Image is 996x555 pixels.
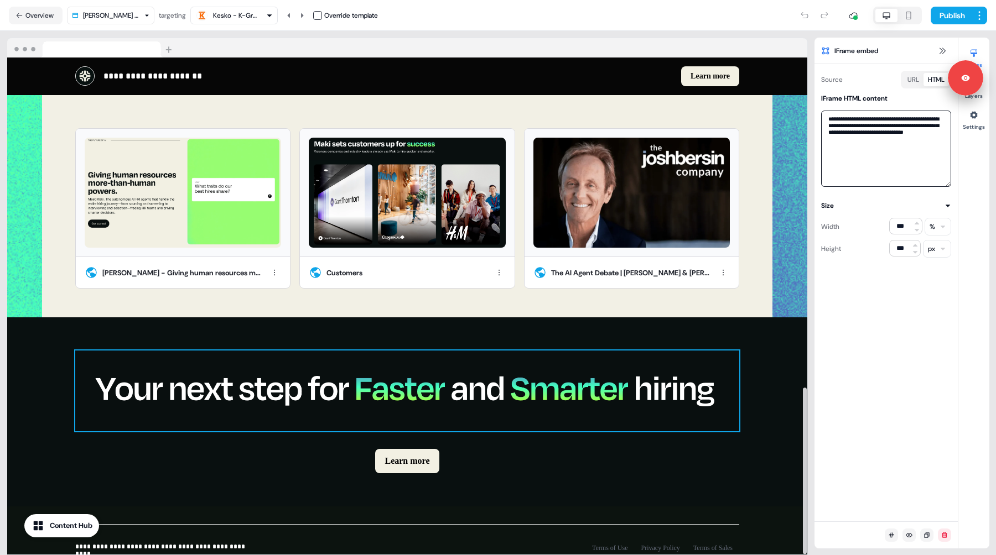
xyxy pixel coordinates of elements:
span: IFrame embed [834,45,878,56]
div: Height [821,240,841,258]
div: Source [821,71,843,88]
div: IFrame HTML content [821,93,888,104]
button: Learn more [681,66,739,86]
button: Styles [958,44,989,69]
div: [PERSON_NAME] Webinar [83,10,140,21]
img: Browser topbar [7,38,177,58]
div: Maki - Giving human resources more-than-human powers.[PERSON_NAME] - Giving human resources more-... [75,122,739,296]
div: The AI Agent Debate | [PERSON_NAME] & [PERSON_NAME] People on the Future of Work [551,268,712,279]
button: IFrame HTML content [821,93,951,104]
button: URL [903,73,924,86]
button: Learn more [375,449,439,473]
button: Content Hub [24,514,99,537]
div: Width [821,218,839,235]
button: Size [821,200,951,211]
button: Publish [931,7,972,24]
div: [PERSON_NAME] - Giving human resources more-than-human powers. [102,268,263,279]
div: Image [86,350,728,431]
div: px [928,243,935,254]
div: Customers [326,268,362,279]
div: Content Hub [50,520,92,531]
button: Settings [958,106,989,130]
div: Kesko - K-Group [213,10,257,21]
img: Customers [309,138,505,248]
div: Override template [324,10,378,21]
button: Kesko - K-Group [190,7,278,24]
button: HTML [924,73,949,86]
div: Learn more [412,66,739,86]
div: % [930,221,935,232]
div: Size [821,200,834,211]
div: targeting [159,10,186,21]
img: Maki - Giving human resources more-than-human powers. [85,138,281,248]
button: Overview [9,7,63,24]
img: Image [75,350,739,431]
div: **** **** *Maki - Giving human resources more-than-human powers.[PERSON_NAME] - Giving human reso... [42,49,772,318]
